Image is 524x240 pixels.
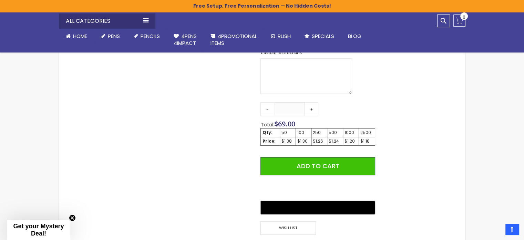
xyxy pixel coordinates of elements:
span: Blog [348,32,361,40]
a: Wish List [260,221,318,235]
a: Home [59,29,94,44]
div: $1.18 [360,138,373,144]
div: $1.24 [329,138,341,144]
span: Pencils [141,32,160,40]
div: 1000 [345,130,357,135]
iframe: PayPal [260,180,375,196]
a: Pencils [127,29,167,44]
a: + [305,102,318,116]
a: Rush [264,29,298,44]
span: 69.00 [278,119,295,128]
div: $1.38 [281,138,294,144]
span: 4Pens 4impact [174,32,197,47]
div: 50 [281,130,294,135]
iframe: Google Customer Reviews [467,221,524,240]
button: Close teaser [69,214,76,221]
a: Blog [341,29,368,44]
div: Get your Mystery Deal!Close teaser [7,220,70,240]
span: Wish List [260,221,316,235]
div: $1.26 [313,138,326,144]
strong: Qty: [262,129,272,135]
span: 4PROMOTIONAL ITEMS [210,32,257,47]
a: 4Pens4impact [167,29,204,51]
div: $1.20 [345,138,357,144]
span: Add to Cart [297,162,339,170]
div: 2500 [360,130,373,135]
span: 0 [463,14,465,20]
div: $1.30 [297,138,310,144]
button: Add to Cart [260,157,375,175]
span: Custom Instructions [260,50,301,56]
span: Specials [312,32,334,40]
a: Pens [94,29,127,44]
span: Total: [260,121,274,128]
a: 0 [453,15,465,27]
span: Rush [278,32,291,40]
button: Buy with GPay [260,201,375,214]
a: 4PROMOTIONALITEMS [204,29,264,51]
span: $ [274,119,295,128]
span: Pens [108,32,120,40]
strong: Price: [262,138,275,144]
span: Get your Mystery Deal! [13,223,64,237]
div: 500 [329,130,341,135]
div: 100 [297,130,310,135]
span: Home [73,32,87,40]
a: Specials [298,29,341,44]
div: All Categories [59,13,155,29]
div: 250 [313,130,326,135]
a: - [260,102,274,116]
